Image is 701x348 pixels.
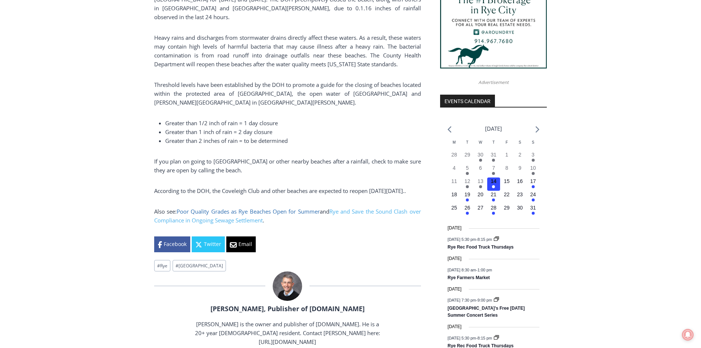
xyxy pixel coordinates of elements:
button: 15 [500,177,513,191]
button: 11 [447,177,461,191]
span: T [492,140,495,144]
span: W [479,140,482,144]
em: Has events [466,172,469,175]
time: 5 [466,165,469,171]
time: 22 [504,191,510,197]
button: 29 [461,151,474,164]
time: 9 [518,165,521,171]
time: 25 [451,205,457,211]
a: Previous month [447,126,452,133]
em: Has events [492,159,495,162]
button: 4 [447,164,461,177]
button: 22 [500,191,513,204]
time: 11 [451,178,457,184]
time: [DATE] [447,255,461,262]
button: 19 Has events [461,191,474,204]
p: According to the DOH, the Coveleigh Club and other beaches are expected to reopen [DATE][DATE].. [154,186,421,195]
div: Friday [500,140,513,151]
h2: Events Calendar [440,95,495,107]
button: 10 Has events [527,164,540,177]
time: - [447,237,493,241]
em: Has events [479,159,482,162]
a: Book [PERSON_NAME]'s Good Humor for Your Event [219,2,266,34]
time: 26 [464,205,470,211]
time: - [447,335,493,340]
button: 26 Has events [461,204,474,217]
time: 27 [478,205,484,211]
time: 29 [464,152,470,158]
time: 23 [517,191,523,197]
span: 8:15 pm [477,237,492,241]
div: Monday [447,140,461,151]
em: Has events [492,172,495,175]
button: 29 [500,204,513,217]
button: 30 Has events [474,151,487,164]
p: Heavy rains and discharges from stormwater drains directly affect these waters. As a result, thes... [154,33,421,68]
button: 24 Has events [527,191,540,204]
p: [PERSON_NAME] is the owner and publisher of [DOMAIN_NAME]. He is a 20+ year [DEMOGRAPHIC_DATA] re... [194,320,381,346]
div: Thursday [487,140,500,151]
span: 8:15 pm [477,335,492,340]
a: Email [226,236,256,252]
button: 9 [513,164,527,177]
time: 18 [451,191,457,197]
div: "[PERSON_NAME] and I covered the [DATE] Parade, which was a really eye opening experience as I ha... [186,0,348,71]
img: s_800_d653096d-cda9-4b24-94f4-9ae0c7afa054.jpeg [178,0,222,34]
button: 16 [513,177,527,191]
button: 21 Has events [487,191,500,204]
time: 21 [491,191,497,197]
em: Has events [532,172,535,175]
span: [DATE] 8:30 am [447,267,476,272]
time: 24 [530,191,536,197]
span: [DATE] 5:30 pm [447,237,476,241]
span: M [453,140,456,144]
time: [DATE] [447,323,461,330]
button: 31 Has events [527,204,540,217]
a: Next month [535,126,539,133]
span: Open Tues. - Sun. [PHONE_NUMBER] [2,76,72,104]
a: [GEOGRAPHIC_DATA]’s Free [DATE] Summer Concert Series [447,306,525,319]
div: Tuesday [461,140,474,151]
em: Has events [532,185,535,188]
li: Greater than 2 inches of rain = to be determined [165,136,421,145]
time: 12 [464,178,470,184]
time: 1 [505,152,508,158]
a: #[GEOGRAPHIC_DATA] [173,260,226,271]
a: Intern @ [DOMAIN_NAME] [177,71,357,92]
time: 17 [530,178,536,184]
a: #Rye [154,260,170,271]
em: Has events [492,212,495,215]
span: 9:00 pm [477,298,492,302]
button: 23 [513,191,527,204]
time: 8 [505,165,508,171]
button: 25 [447,204,461,217]
span: [DATE] 7:30 pm [447,298,476,302]
em: Has events [466,212,469,215]
time: 14 [491,178,497,184]
em: Has events [532,198,535,201]
time: 2 [518,152,521,158]
time: [DATE] [447,286,461,293]
p: If you plan on going to [GEOGRAPHIC_DATA] or other nearby beaches after a rainfall, check to make... [154,157,421,175]
button: 3 Has events [527,151,540,164]
h4: Book [PERSON_NAME]'s Good Humor for Your Event [224,8,256,28]
li: Greater than 1 inch of rain = 2 day closure [165,127,421,136]
a: Open Tues. - Sun. [PHONE_NUMBER] [0,74,74,92]
span: Advertisement [471,79,516,86]
time: 4 [453,165,456,171]
time: 15 [504,178,510,184]
button: 5 Has events [461,164,474,177]
span: Intern @ [DOMAIN_NAME] [192,73,341,90]
time: 29 [504,205,510,211]
div: "Chef [PERSON_NAME] omakase menu is nirvana for lovers of great Japanese food." [75,46,105,88]
button: 28 [447,151,461,164]
button: 7 Has events [487,164,500,177]
time: 16 [517,178,523,184]
button: 12 Has events [461,177,474,191]
time: 10 [530,165,536,171]
a: Rye Rec Food Truck Thursdays [447,245,513,250]
time: - [447,267,492,272]
li: [DATE] [485,124,502,134]
span: F [506,140,508,144]
button: 2 [513,151,527,164]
